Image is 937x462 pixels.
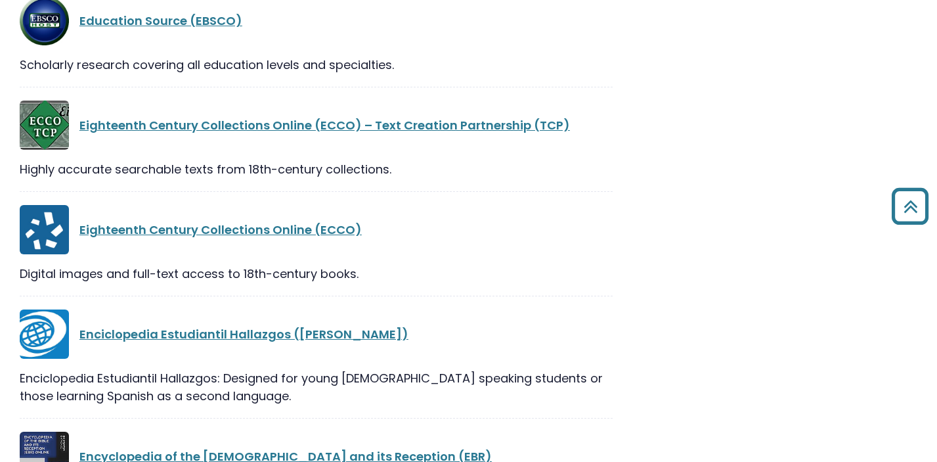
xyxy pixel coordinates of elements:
div: Digital images and full-text access to 18th-century books. [20,265,613,283]
div: Scholarly research covering all education levels and specialties. [20,56,613,74]
a: Eighteenth Century Collections Online (ECCO) – Text Creation Partnership (TCP) [79,117,570,133]
a: Enciclopedia Estudiantil Hallazgos ([PERSON_NAME]) [79,326,408,342]
a: Back to Top [886,194,934,218]
div: Highly accurate searchable texts from 18th-century collections. [20,160,613,178]
a: Eighteenth Century Collections Online (ECCO) [79,221,362,238]
a: Education Source (EBSCO) [79,12,242,29]
p: Enciclopedia Estudiantil Hallazgos: Designed for young [DEMOGRAPHIC_DATA] speaking students or th... [20,369,613,405]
